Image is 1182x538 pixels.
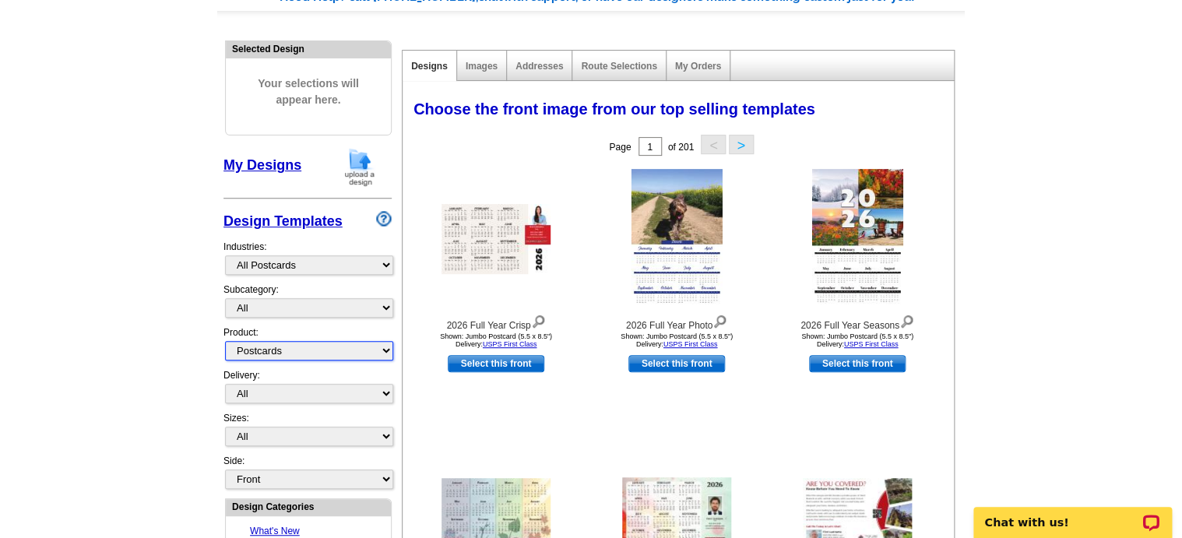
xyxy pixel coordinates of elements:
[223,411,392,454] div: Sizes:
[609,142,631,153] span: Page
[466,61,498,72] a: Images
[515,61,563,72] a: Addresses
[591,311,762,332] div: 2026 Full Year Photo
[809,355,906,372] a: use this design
[223,213,343,229] a: Design Templates
[963,489,1182,538] iframe: LiveChat chat widget
[223,232,392,283] div: Industries:
[899,311,914,329] img: view design details
[223,325,392,368] div: Product:
[701,135,726,154] button: <
[812,169,903,309] img: 2026 Full Year Seasons
[675,61,721,72] a: My Orders
[844,340,899,348] a: USPS First Class
[237,60,379,124] span: Your selections will appear here.
[223,368,392,411] div: Delivery:
[223,454,392,491] div: Side:
[663,340,718,348] a: USPS First Class
[223,283,392,325] div: Subcategory:
[411,61,448,72] a: Designs
[441,204,551,274] img: 2026 Full Year Crisp
[250,526,300,536] a: What's New
[531,311,546,329] img: view design details
[483,340,537,348] a: USPS First Class
[772,311,943,332] div: 2026 Full Year Seasons
[772,332,943,348] div: Shown: Jumbo Postcard (5.5 x 8.5") Delivery:
[226,41,391,56] div: Selected Design
[410,332,582,348] div: Shown: Jumbo Postcard (5.5 x 8.5") Delivery:
[729,135,754,154] button: >
[448,355,544,372] a: use this design
[410,311,582,332] div: 2026 Full Year Crisp
[712,311,727,329] img: view design details
[226,499,391,514] div: Design Categories
[223,157,301,173] a: My Designs
[668,142,694,153] span: of 201
[591,332,762,348] div: Shown: Jumbo Postcard (5.5 x 8.5") Delivery:
[339,147,380,187] img: upload-design
[581,61,656,72] a: Route Selections
[413,100,815,118] span: Choose the front image from our top selling templates
[631,169,723,309] img: 2026 Full Year Photo
[376,211,392,227] img: design-wizard-help-icon.png
[628,355,725,372] a: use this design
